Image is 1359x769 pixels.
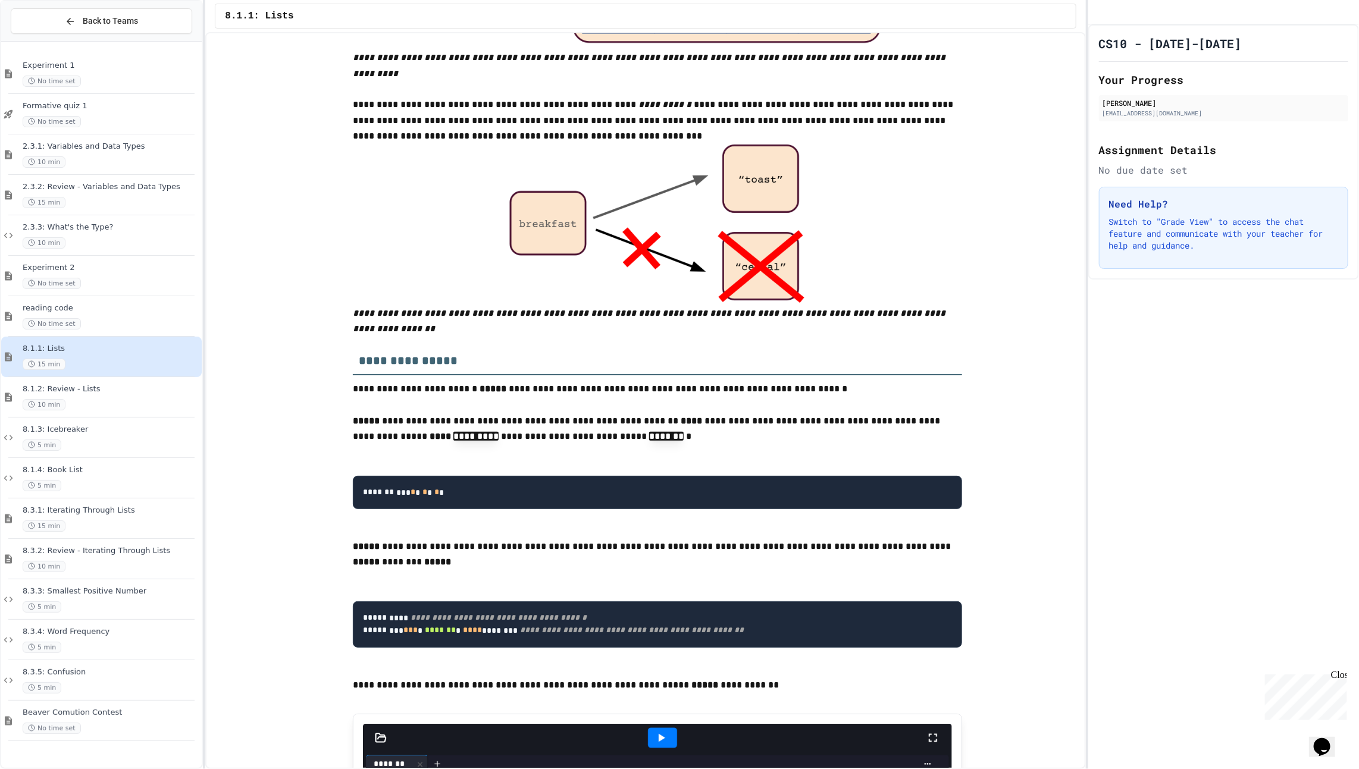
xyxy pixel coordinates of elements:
[11,8,192,34] button: Back to Teams
[23,263,199,273] span: Experiment 2
[23,222,199,233] span: 2.3.3: What's the Type?
[23,667,199,677] span: 8.3.5: Confusion
[23,101,199,111] span: Formative quiz 1
[1099,35,1242,52] h1: CS10 - [DATE]-[DATE]
[23,384,199,394] span: 8.1.2: Review - Lists
[1099,142,1348,158] h2: Assignment Details
[23,197,65,208] span: 15 min
[23,303,199,313] span: reading code
[23,601,61,613] span: 5 min
[1099,71,1348,88] h2: Your Progress
[1260,670,1347,720] iframe: chat widget
[1109,216,1338,252] p: Switch to "Grade View" to access the chat feature and communicate with your teacher for help and ...
[1103,98,1345,108] div: [PERSON_NAME]
[23,344,199,354] span: 8.1.1: Lists
[5,5,82,76] div: Chat with us now!Close
[23,182,199,192] span: 2.3.2: Review - Variables and Data Types
[23,627,199,637] span: 8.3.4: Word Frequency
[23,465,199,475] span: 8.1.4: Book List
[23,425,199,435] span: 8.1.3: Icebreaker
[23,586,199,597] span: 8.3.3: Smallest Positive Number
[23,480,61,491] span: 5 min
[1109,197,1338,211] h3: Need Help?
[225,9,293,23] span: 8.1.1: Lists
[23,399,65,410] span: 10 min
[1309,721,1347,757] iframe: chat widget
[23,708,199,718] span: Beaver Comution Contest
[23,642,61,653] span: 5 min
[1103,109,1345,118] div: [EMAIL_ADDRESS][DOMAIN_NAME]
[23,76,81,87] span: No time set
[23,561,65,572] span: 10 min
[23,520,65,532] span: 15 min
[23,440,61,451] span: 5 min
[23,682,61,693] span: 5 min
[23,278,81,289] span: No time set
[23,546,199,556] span: 8.3.2: Review - Iterating Through Lists
[23,318,81,329] span: No time set
[1099,163,1348,177] div: No due date set
[23,156,65,168] span: 10 min
[83,15,138,27] span: Back to Teams
[23,61,199,71] span: Experiment 1
[23,359,65,370] span: 15 min
[23,142,199,152] span: 2.3.1: Variables and Data Types
[23,506,199,516] span: 8.3.1: Iterating Through Lists
[23,723,81,734] span: No time set
[23,116,81,127] span: No time set
[23,237,65,249] span: 10 min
